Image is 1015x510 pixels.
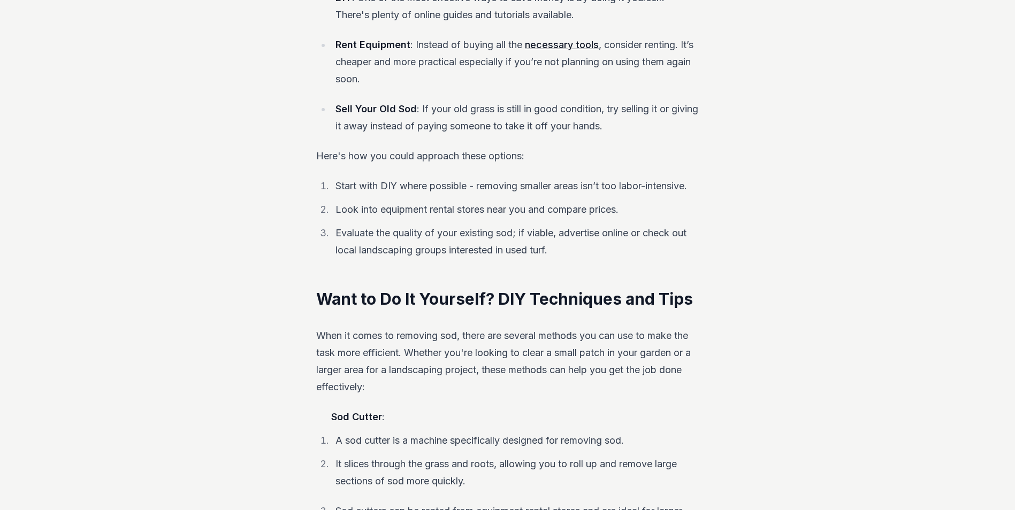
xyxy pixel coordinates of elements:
li: Start with DIY where possible - removing smaller areas isn’t too labor-intensive. [331,177,699,195]
a: necessary tools [525,39,599,50]
p: When it comes to removing sod, there are several methods you can use to make the task more effici... [316,327,699,396]
li: It slices through the grass and roots, allowing you to roll up and remove large sections of sod m... [331,455,699,490]
strong: Sod Cutter [331,411,382,422]
li: Evaluate the quality of your existing sod; if viable, advertise online or check out local landsca... [331,225,699,259]
li: Look into equipment rental stores near you and compare prices. [331,201,699,218]
p: Here's how you could approach these options: [316,148,699,165]
p: : If your old grass is still in good condition, try selling it or giving it away instead of payin... [335,101,699,135]
strong: Sell Your Old Sod [335,103,417,114]
strong: Rent Equipment [335,39,410,50]
li: A sod cutter is a machine specifically designed for removing sod. [331,432,699,449]
h2: Want to Do It Yourself? DIY Techniques and Tips [316,289,699,310]
p: : Instead of buying all the , consider renting. It’s cheaper and more practical especially if you... [335,36,699,88]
